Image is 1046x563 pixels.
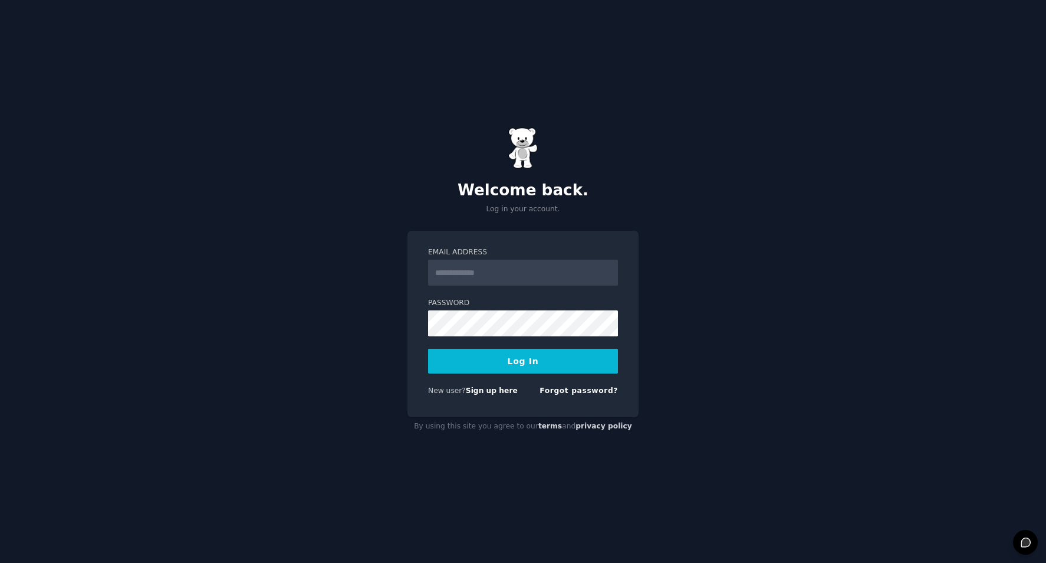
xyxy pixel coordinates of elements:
a: terms [538,422,562,430]
a: privacy policy [575,422,632,430]
span: New user? [428,387,466,395]
button: Log In [428,349,618,374]
a: Sign up here [466,387,518,395]
label: Password [428,298,618,309]
p: Log in your account. [407,204,639,215]
a: Forgot password? [540,387,618,395]
h2: Welcome back. [407,181,639,200]
label: Email Address [428,247,618,258]
div: By using this site you agree to our and [407,417,639,436]
img: Gummy Bear [508,127,538,169]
